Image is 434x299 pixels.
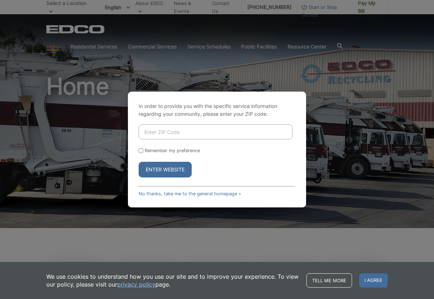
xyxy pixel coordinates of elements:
a: Tell me more [306,273,352,288]
label: Remember my preference [145,148,200,153]
p: We use cookies to understand how you use our site and to improve your experience. To view our pol... [46,273,299,288]
a: privacy policy [117,280,155,288]
button: Enter Website [139,162,192,177]
span: I agree [359,273,388,288]
a: No thanks, take me to the general homepage > [139,191,241,196]
input: Enter ZIP Code [139,124,293,139]
p: In order to provide you with the specific service information regarding your community, please en... [139,102,295,118]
